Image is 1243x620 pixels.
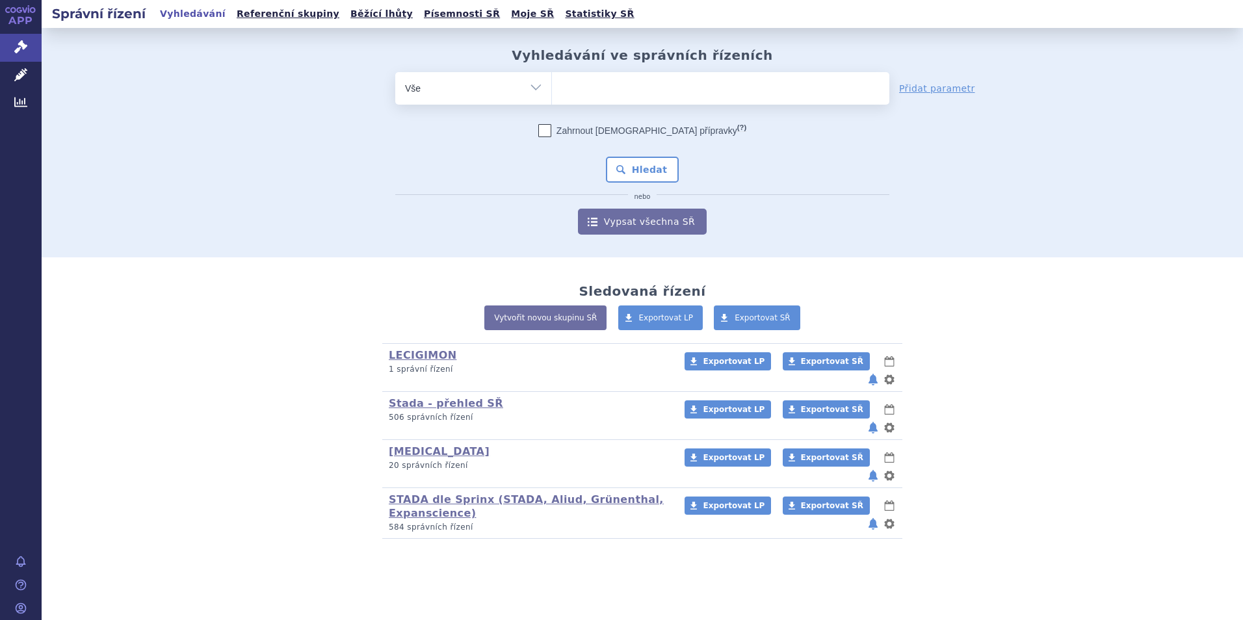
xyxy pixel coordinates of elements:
[347,5,417,23] a: Běžící lhůty
[512,47,773,63] h2: Vyhledávání ve správních řízeních
[783,400,870,419] a: Exportovat SŘ
[389,397,503,409] a: Stada - přehled SŘ
[628,193,657,201] i: nebo
[899,82,975,95] a: Přidat parametr
[507,5,558,23] a: Moje SŘ
[685,448,771,467] a: Exportovat LP
[389,460,668,471] p: 20 správních řízení
[606,157,679,183] button: Hledat
[538,124,746,137] label: Zahrnout [DEMOGRAPHIC_DATA] přípravky
[389,522,668,533] p: 584 správních řízení
[639,313,694,322] span: Exportovat LP
[883,372,896,387] button: nastavení
[883,420,896,435] button: nastavení
[883,402,896,417] button: lhůty
[42,5,156,23] h2: Správní řízení
[703,405,765,414] span: Exportovat LP
[883,498,896,513] button: lhůty
[389,445,490,458] a: [MEDICAL_DATA]
[883,516,896,532] button: nastavení
[389,349,456,361] a: LECIGIMON
[156,5,229,23] a: Vyhledávání
[579,283,705,299] h2: Sledovaná řízení
[714,305,800,330] a: Exportovat SŘ
[685,497,771,515] a: Exportovat LP
[867,468,880,484] button: notifikace
[703,501,765,510] span: Exportovat LP
[735,313,791,322] span: Exportovat SŘ
[883,354,896,369] button: lhůty
[867,372,880,387] button: notifikace
[618,305,703,330] a: Exportovat LP
[783,352,870,370] a: Exportovat SŘ
[703,357,765,366] span: Exportovat LP
[783,448,870,467] a: Exportovat SŘ
[561,5,638,23] a: Statistiky SŘ
[233,5,343,23] a: Referenční skupiny
[883,450,896,465] button: lhůty
[484,305,607,330] a: Vytvořit novou skupinu SŘ
[801,405,863,414] span: Exportovat SŘ
[685,400,771,419] a: Exportovat LP
[737,123,746,132] abbr: (?)
[420,5,504,23] a: Písemnosti SŘ
[389,364,668,375] p: 1 správní řízení
[801,501,863,510] span: Exportovat SŘ
[867,516,880,532] button: notifikace
[389,412,668,423] p: 506 správních řízení
[783,497,870,515] a: Exportovat SŘ
[703,453,765,462] span: Exportovat LP
[883,468,896,484] button: nastavení
[801,453,863,462] span: Exportovat SŘ
[867,420,880,435] button: notifikace
[578,209,707,235] a: Vypsat všechna SŘ
[801,357,863,366] span: Exportovat SŘ
[389,493,664,519] a: STADA dle Sprinx (STADA, Aliud, Grünenthal, Expanscience)
[685,352,771,370] a: Exportovat LP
